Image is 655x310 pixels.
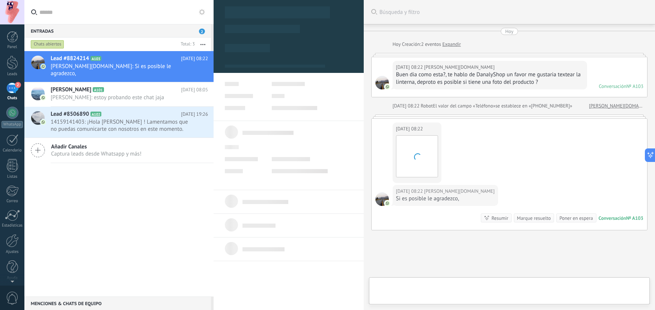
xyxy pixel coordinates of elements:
[51,118,194,133] span: 14159141403: ¡Hola [PERSON_NAME] ! Lamentamos que no puedas comunicarte con nosotros en este mome...
[2,174,23,179] div: Listas
[2,45,23,50] div: Panel
[51,110,89,118] span: Lead #8506890
[393,41,461,48] div: Creación:
[443,41,461,48] a: Expandir
[379,9,647,16] span: Búsqueda y filtro
[385,201,390,206] img: com.amocrm.amocrmwa.svg
[495,102,572,110] span: se establece en «[PHONE_NUMBER]»
[2,148,23,153] div: Calendario
[51,55,89,62] span: Lead #8824214
[424,188,495,195] span: Danaly.shop
[433,102,495,110] span: El valor del campo «Teléfono»
[396,195,495,203] div: Si es posible le agradezco,
[51,143,142,150] span: Añadir Canales
[396,64,424,71] div: [DATE] 08:22
[90,56,101,61] span: A103
[393,102,421,110] div: [DATE] 08:22
[491,215,508,222] div: Resumir
[2,121,23,128] div: WhatsApp
[599,215,626,221] div: Conversación
[2,199,23,204] div: Correo
[178,41,195,48] div: Total: 3
[2,72,23,77] div: Leads
[24,107,214,138] a: Lead #8506890 A102 [DATE] 19:26 14159141403: ¡Hola [PERSON_NAME] ! Lamentamos que no puedas comun...
[31,40,64,49] div: Chats abiertos
[93,87,104,92] span: A101
[41,64,46,69] img: com.amocrm.amocrmwa.svg
[51,63,194,77] span: [PERSON_NAME][DOMAIN_NAME]: Si es posible le agradezco,
[2,96,23,101] div: Chats
[393,41,402,48] div: Hoy
[195,38,211,51] button: Más
[199,29,205,34] span: 2
[2,250,23,254] div: Ajustes
[24,24,211,38] div: Entradas
[517,215,551,222] div: Marque resuelto
[51,94,194,101] span: [PERSON_NAME]: estoy probando este chat jaja
[589,102,643,110] a: [PERSON_NAME][DOMAIN_NAME]
[375,76,389,89] span: Danaly.shop
[626,215,643,221] div: № A103
[2,223,23,228] div: Estadísticas
[181,55,208,62] span: [DATE] 08:22
[181,110,208,118] span: [DATE] 19:26
[51,86,91,94] span: [PERSON_NAME]
[626,83,643,89] div: № A103
[396,71,584,86] div: Buen dia como esta?, te hablo de DanalyShop un favor me gustaria textear la linterna, deproto es ...
[24,51,214,82] a: Lead #8824214 A103 [DATE] 08:22 [PERSON_NAME][DOMAIN_NAME]: Si es posible le agradezco,
[421,103,433,109] span: Robot
[424,64,495,71] span: Danaly.shop
[24,296,211,310] div: Menciones & Chats de equipo
[396,188,424,195] div: [DATE] 08:22
[599,83,626,89] div: Conversación
[181,86,208,94] span: [DATE] 08:05
[51,150,142,157] span: Captura leads desde Whatsapp y más!
[24,82,214,106] a: [PERSON_NAME] A101 [DATE] 08:05 [PERSON_NAME]: estoy probando este chat jaja
[396,125,424,133] div: [DATE] 08:22
[41,119,46,125] img: com.amocrm.amocrmwa.svg
[15,82,21,88] span: 2
[421,41,441,48] span: 2 eventos
[375,192,389,206] span: Danaly.shop
[559,215,593,222] div: Poner en espera
[90,112,101,116] span: A102
[385,84,390,89] img: com.amocrm.amocrmwa.svg
[505,28,513,35] div: Hoy
[41,95,46,100] img: com.amocrm.amocrmwa.svg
